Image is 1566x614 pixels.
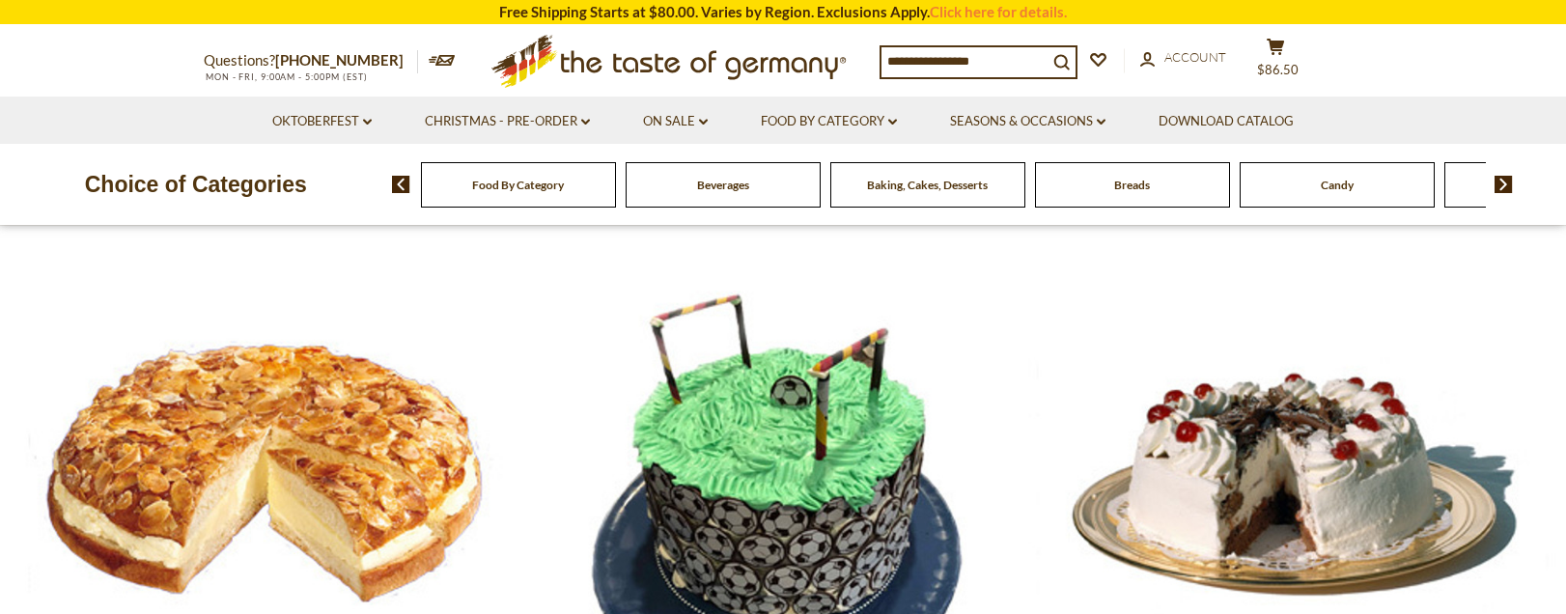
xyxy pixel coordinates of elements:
[1257,62,1299,77] span: $86.50
[1114,178,1150,192] a: Breads
[275,51,404,69] a: [PHONE_NUMBER]
[643,111,708,132] a: On Sale
[1246,38,1304,86] button: $86.50
[950,111,1105,132] a: Seasons & Occasions
[1140,47,1226,69] a: Account
[425,111,590,132] a: Christmas - PRE-ORDER
[1159,111,1294,132] a: Download Catalog
[392,176,410,193] img: previous arrow
[204,48,418,73] p: Questions?
[697,178,749,192] a: Beverages
[930,3,1067,20] a: Click here for details.
[867,178,988,192] a: Baking, Cakes, Desserts
[761,111,897,132] a: Food By Category
[472,178,564,192] a: Food By Category
[1495,176,1513,193] img: next arrow
[204,71,368,82] span: MON - FRI, 9:00AM - 5:00PM (EST)
[1164,49,1226,65] span: Account
[1321,178,1354,192] a: Candy
[272,111,372,132] a: Oktoberfest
